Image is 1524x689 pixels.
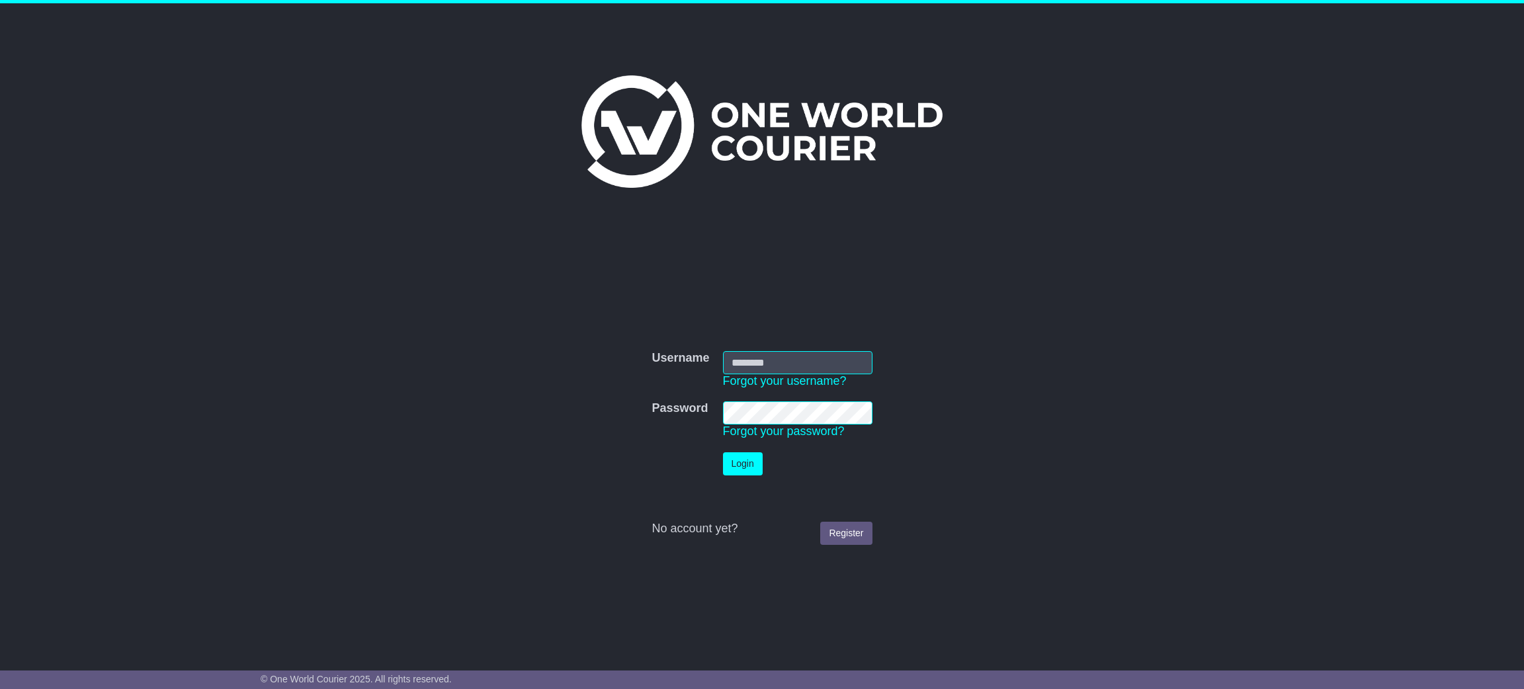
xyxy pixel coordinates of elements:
[723,452,763,475] button: Login
[581,75,943,188] img: One World
[652,401,708,416] label: Password
[723,374,847,387] a: Forgot your username?
[820,522,872,545] a: Register
[652,522,872,536] div: No account yet?
[723,425,845,438] a: Forgot your password?
[261,674,452,684] span: © One World Courier 2025. All rights reserved.
[652,351,709,366] label: Username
